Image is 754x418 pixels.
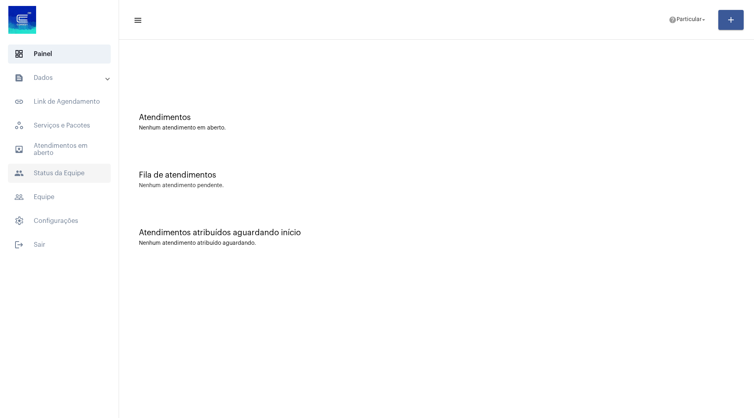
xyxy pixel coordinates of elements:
mat-icon: sidenav icon [14,192,24,202]
span: Serviços e Pacotes [8,116,111,135]
mat-icon: sidenav icon [14,168,24,178]
span: sidenav icon [14,216,24,226]
mat-icon: sidenav icon [133,15,141,25]
div: Atendimentos atribuídos aguardando início [139,228,734,237]
span: Status da Equipe [8,164,111,183]
span: sidenav icon [14,121,24,130]
mat-expansion-panel-header: sidenav iconDados [5,68,119,87]
mat-icon: help [669,16,677,24]
span: Particular [677,17,702,23]
div: Nenhum atendimento pendente. [139,183,224,189]
div: Nenhum atendimento atribuído aguardando. [139,240,734,246]
span: Configurações [8,211,111,230]
mat-icon: sidenav icon [14,97,24,106]
span: Link de Agendamento [8,92,111,111]
mat-icon: sidenav icon [14,145,24,154]
div: Nenhum atendimento em aberto. [139,125,734,131]
span: Equipe [8,188,111,207]
button: Particular [664,12,712,28]
mat-icon: sidenav icon [14,240,24,250]
span: sidenav icon [14,49,24,59]
mat-icon: add [726,15,736,25]
mat-panel-title: Dados [14,73,106,83]
span: Painel [8,45,111,64]
mat-icon: arrow_drop_down [700,16,707,23]
img: d4669ae0-8c07-2337-4f67-34b0df7f5ae4.jpeg [6,4,38,36]
mat-icon: sidenav icon [14,73,24,83]
span: Atendimentos em aberto [8,140,111,159]
div: Atendimentos [139,113,734,122]
div: Fila de atendimentos [139,171,734,180]
span: Sair [8,235,111,254]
